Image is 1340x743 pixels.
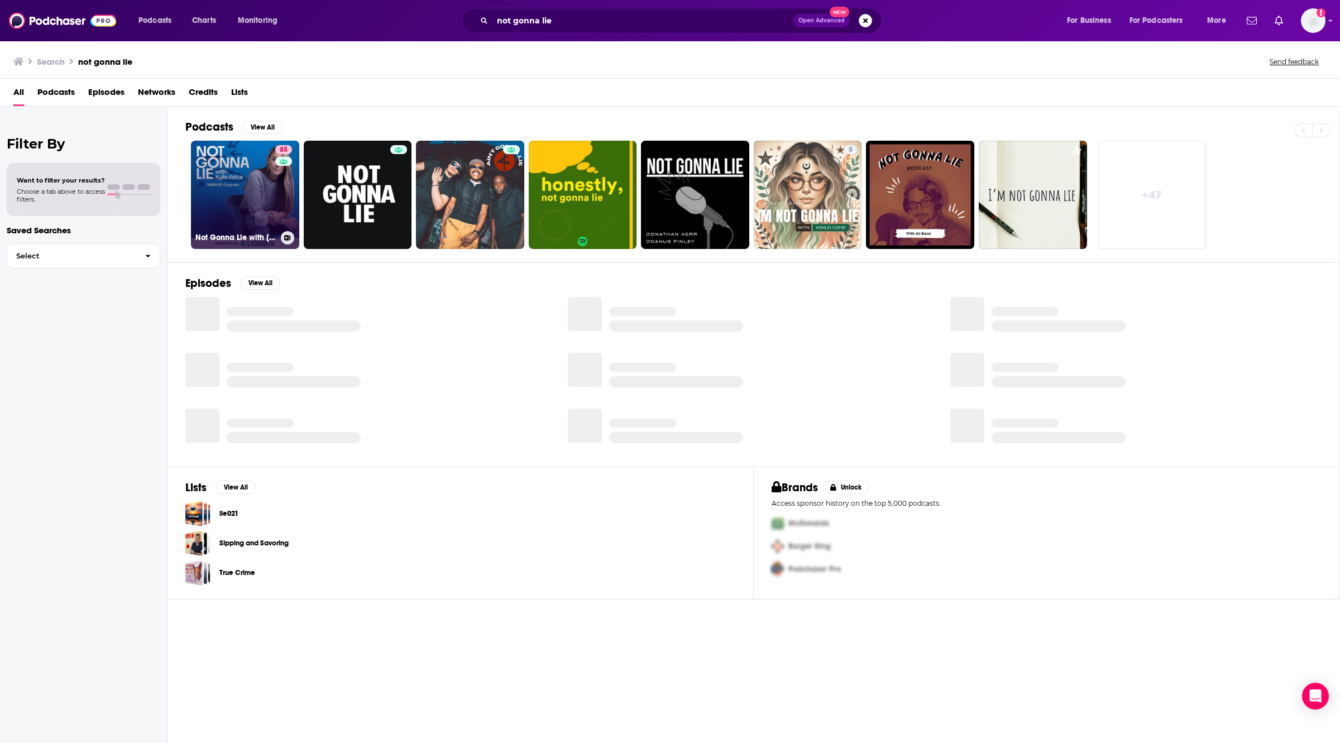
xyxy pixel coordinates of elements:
[185,531,210,556] a: Sipping and Savoring
[767,535,788,558] img: Second Pro Logo
[131,12,186,30] button: open menu
[216,481,256,494] button: View All
[185,560,210,586] a: True Crime
[1122,12,1199,30] button: open menu
[1266,57,1322,66] button: Send feedback
[788,564,841,574] span: Podchaser Pro
[189,83,218,106] a: Credits
[185,481,207,495] h2: Lists
[185,120,283,134] a: PodcastsView All
[78,56,132,67] h3: not gonna lie
[754,141,862,249] a: 5
[788,541,831,551] span: Burger King
[1301,8,1325,33] img: User Profile
[88,83,125,106] a: Episodes
[798,18,845,23] span: Open Advanced
[1302,683,1329,710] div: Open Intercom Messenger
[191,141,299,249] a: 85Not Gonna Lie with [PERSON_NAME]
[138,13,171,28] span: Podcasts
[1098,141,1207,249] a: +47
[1067,13,1111,28] span: For Business
[7,225,160,236] p: Saved Searches
[1130,13,1183,28] span: For Podcasters
[1270,11,1288,30] a: Show notifications dropdown
[185,120,233,134] h2: Podcasts
[772,499,1322,507] p: Access sponsor history on the top 5,000 podcasts.
[1059,12,1125,30] button: open menu
[240,276,280,290] button: View All
[219,567,255,579] a: True Crime
[185,501,210,526] a: lie021
[219,507,238,520] a: lie021
[793,14,850,27] button: Open AdvancedNew
[1317,8,1325,17] svg: Add a profile image
[185,481,256,495] a: ListsView All
[472,8,892,33] div: Search podcasts, credits, & more...
[7,252,136,260] span: Select
[492,12,793,30] input: Search podcasts, credits, & more...
[195,233,276,242] h3: Not Gonna Lie with [PERSON_NAME]
[13,83,24,106] a: All
[1199,12,1240,30] button: open menu
[219,537,289,549] a: Sipping and Savoring
[185,276,231,290] h2: Episodes
[772,481,818,495] h2: Brands
[1242,11,1261,30] a: Show notifications dropdown
[767,512,788,535] img: First Pro Logo
[767,558,788,581] img: Third Pro Logo
[138,83,175,106] a: Networks
[185,276,280,290] a: EpisodesView All
[192,13,216,28] span: Charts
[37,83,75,106] a: Podcasts
[844,145,857,154] a: 5
[9,10,116,31] img: Podchaser - Follow, Share and Rate Podcasts
[275,145,292,154] a: 85
[1207,13,1226,28] span: More
[7,136,160,152] h2: Filter By
[849,145,853,156] span: 5
[17,176,105,184] span: Want to filter your results?
[185,12,223,30] a: Charts
[830,7,850,17] span: New
[37,56,65,67] h3: Search
[17,188,105,203] span: Choose a tab above to access filters.
[1301,8,1325,33] span: Logged in as mcastricone
[231,83,248,106] a: Lists
[788,519,829,528] span: McDonalds
[7,243,160,269] button: Select
[1301,8,1325,33] button: Show profile menu
[822,481,870,494] button: Unlock
[280,145,288,156] span: 85
[230,12,292,30] button: open menu
[238,13,277,28] span: Monitoring
[242,121,283,134] button: View All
